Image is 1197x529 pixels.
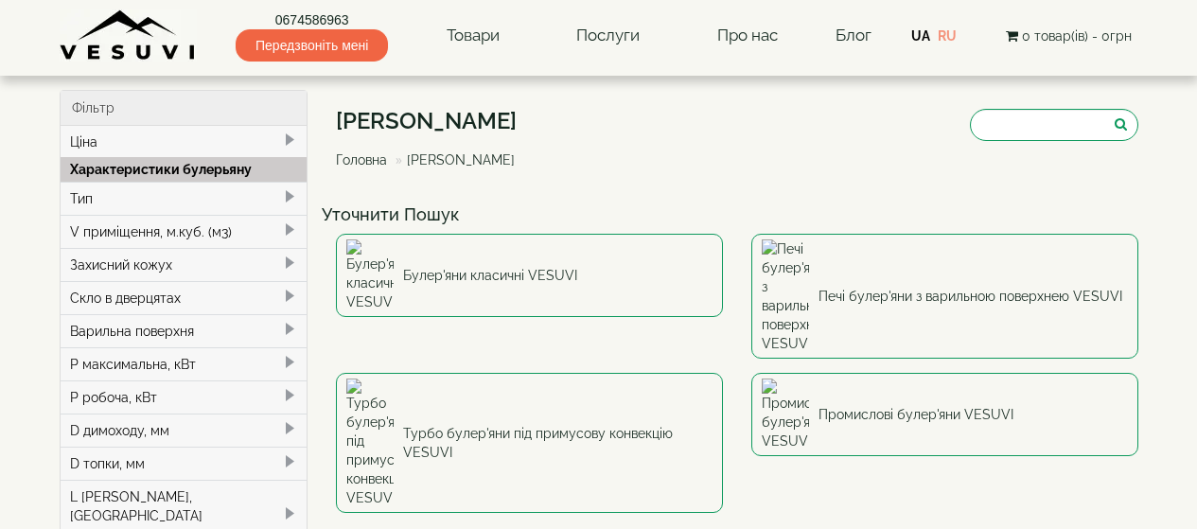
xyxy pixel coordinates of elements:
[391,150,515,169] li: [PERSON_NAME]
[346,239,394,311] img: Булер'яни класичні VESUVI
[1000,26,1137,46] button: 0 товар(ів) - 0грн
[61,91,308,126] div: Фільтр
[61,314,308,347] div: Варильна поверхня
[1022,28,1132,44] span: 0 товар(ів) - 0грн
[698,14,797,58] a: Про нас
[938,28,957,44] a: RU
[61,157,308,182] div: Характеристики булерьяну
[61,182,308,215] div: Тип
[322,205,1153,224] h4: Уточнити Пошук
[751,373,1138,456] a: Промислові булер'яни VESUVI Промислові булер'яни VESUVI
[61,380,308,414] div: P робоча, кВт
[336,234,723,317] a: Булер'яни класичні VESUVI Булер'яни класичні VESUVI
[236,29,388,62] span: Передзвоніть мені
[61,126,308,158] div: Ціна
[336,152,387,168] a: Головна
[61,414,308,447] div: D димоходу, мм
[751,234,1138,359] a: Печі булер'яни з варильною поверхнею VESUVI Печі булер'яни з варильною поверхнею VESUVI
[428,14,519,58] a: Товари
[61,215,308,248] div: V приміщення, м.куб. (м3)
[762,239,809,353] img: Печі булер'яни з варильною поверхнею VESUVI
[61,447,308,480] div: D топки, мм
[336,109,529,133] h1: [PERSON_NAME]
[911,28,930,44] a: UA
[836,26,871,44] a: Блог
[346,379,394,507] img: Турбо булер'яни під примусову конвекцію VESUVI
[61,248,308,281] div: Захисний кожух
[236,10,388,29] a: 0674586963
[557,14,659,58] a: Послуги
[61,281,308,314] div: Скло в дверцятах
[762,379,809,450] img: Промислові булер'яни VESUVI
[60,9,197,62] img: Завод VESUVI
[336,373,723,513] a: Турбо булер'яни під примусову конвекцію VESUVI Турбо булер'яни під примусову конвекцію VESUVI
[61,347,308,380] div: P максимальна, кВт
